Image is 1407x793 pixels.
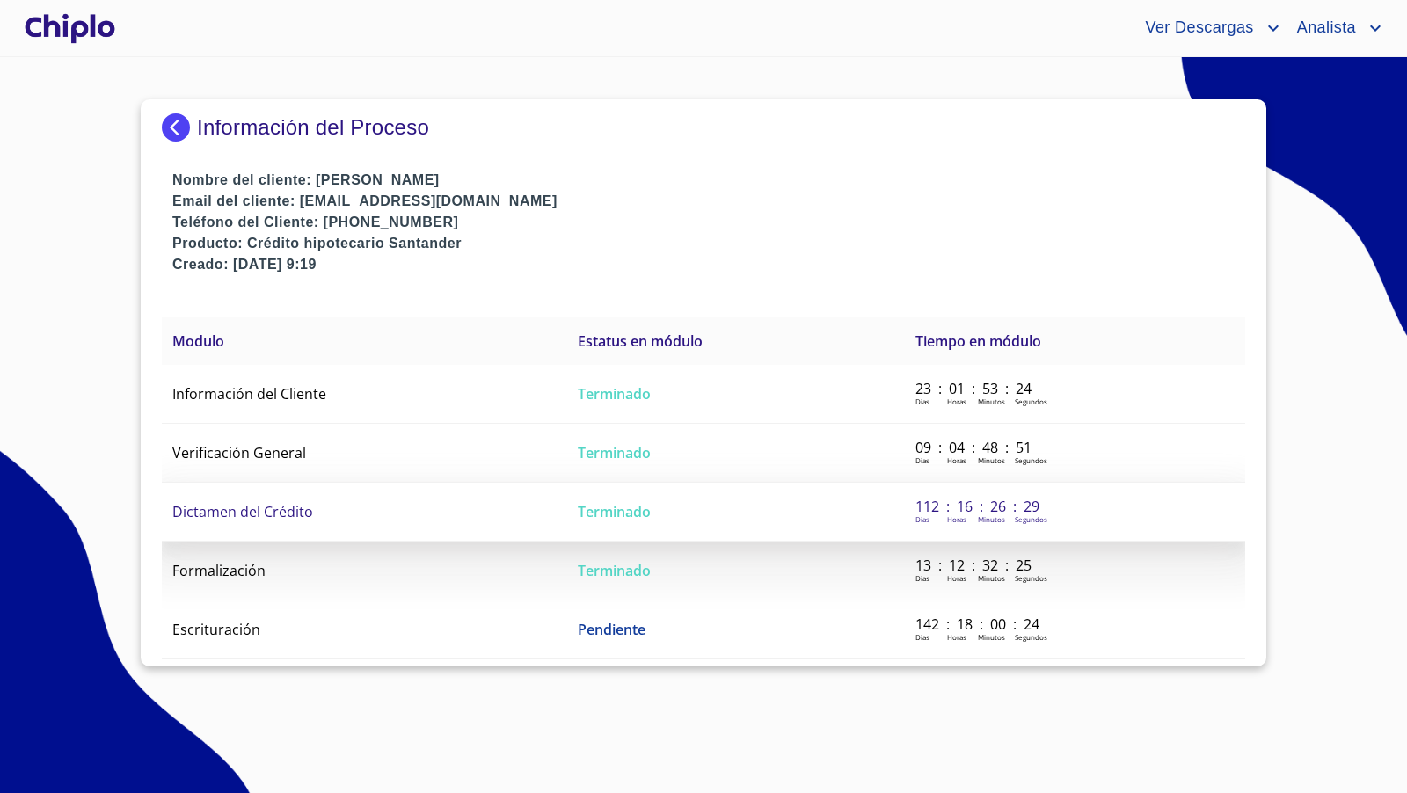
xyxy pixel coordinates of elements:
p: Dias [915,573,929,583]
span: Estatus en módulo [578,331,703,351]
p: Segundos [1015,514,1047,524]
span: Terminado [578,443,651,462]
p: Dias [915,455,929,465]
span: Ver Descargas [1132,14,1262,42]
p: 23 : 01 : 53 : 24 [915,379,1034,398]
span: Modulo [172,331,224,351]
img: Docupass spot blue [162,113,197,142]
p: Horas [947,573,966,583]
span: Formalización [172,561,266,580]
span: Dictamen del Crédito [172,502,313,521]
p: Minutos [978,514,1005,524]
p: Segundos [1015,632,1047,642]
p: Minutos [978,396,1005,406]
p: Producto: Crédito hipotecario Santander [172,233,1245,254]
span: Terminado [578,502,651,521]
span: Tiempo en módulo [915,331,1041,351]
p: Email del cliente: [EMAIL_ADDRESS][DOMAIN_NAME] [172,191,1245,212]
p: Creado: [DATE] 9:19 [172,254,1245,275]
span: Verificación General [172,443,306,462]
p: Segundos [1015,396,1047,406]
p: Teléfono del Cliente: [PHONE_NUMBER] [172,212,1245,233]
button: account of current user [1132,14,1283,42]
span: Terminado [578,561,651,580]
button: account of current user [1284,14,1386,42]
p: Horas [947,632,966,642]
p: Minutos [978,632,1005,642]
span: Terminado [578,384,651,404]
p: Información del Proceso [197,115,429,140]
p: 112 : 16 : 26 : 29 [915,497,1034,516]
p: 09 : 04 : 48 : 51 [915,438,1034,457]
p: Segundos [1015,573,1047,583]
p: Nombre del cliente: [PERSON_NAME] [172,170,1245,191]
p: Dias [915,632,929,642]
p: Dias [915,396,929,406]
p: Dias [915,514,929,524]
span: Analista [1284,14,1365,42]
div: Información del Proceso [162,113,1245,142]
p: Minutos [978,455,1005,465]
p: Horas [947,455,966,465]
p: Horas [947,396,966,406]
p: Horas [947,514,966,524]
p: 13 : 12 : 32 : 25 [915,556,1034,575]
span: Información del Cliente [172,384,326,404]
p: 142 : 18 : 00 : 24 [915,615,1034,634]
span: Escrituración [172,620,260,639]
p: Segundos [1015,455,1047,465]
span: Pendiente [578,620,645,639]
p: Minutos [978,573,1005,583]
